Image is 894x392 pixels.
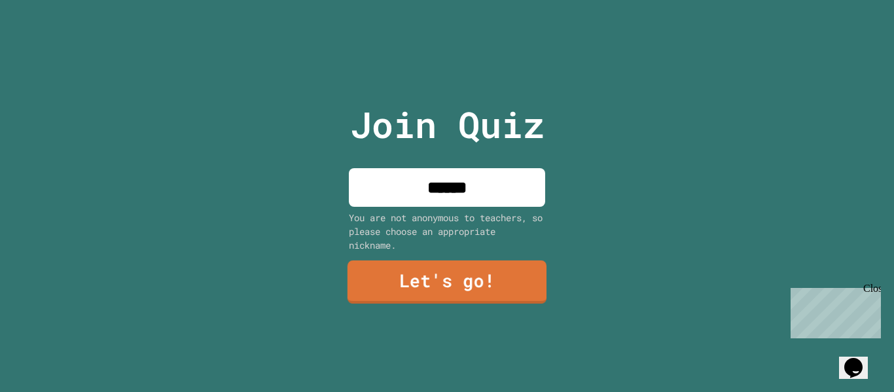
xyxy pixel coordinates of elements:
[5,5,90,83] div: Chat with us now!Close
[348,260,546,304] a: Let's go!
[839,340,881,379] iframe: chat widget
[350,98,545,152] p: Join Quiz
[349,211,545,252] div: You are not anonymous to teachers, so please choose an appropriate nickname.
[785,283,881,338] iframe: chat widget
